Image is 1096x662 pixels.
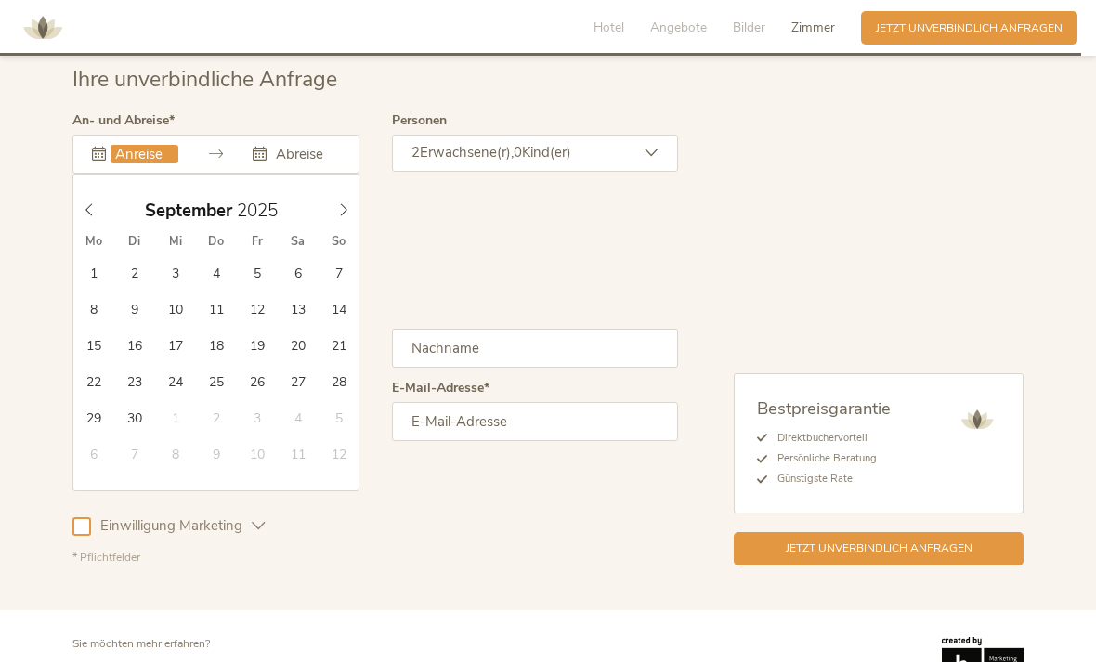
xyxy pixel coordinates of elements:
span: September 7, 2025 [320,254,357,291]
span: September 13, 2025 [280,291,316,327]
span: Jetzt unverbindlich anfragen [876,20,1063,36]
input: E-Mail-Adresse [392,402,679,441]
label: E-Mail-Adresse [392,382,489,395]
span: Sie möchten mehr erfahren? [72,636,210,651]
span: 2 [411,143,420,162]
span: September 28, 2025 [320,363,357,399]
span: Angebote [650,19,707,36]
span: September 3, 2025 [157,254,193,291]
span: September 10, 2025 [157,291,193,327]
span: September 18, 2025 [198,327,234,363]
span: Oktober 2, 2025 [198,399,234,435]
span: Sa [278,236,319,248]
span: Mi [155,236,196,248]
span: Hotel [594,19,624,36]
span: September 15, 2025 [75,327,111,363]
span: Oktober 5, 2025 [320,399,357,435]
input: Nachname [392,329,679,368]
span: September 26, 2025 [239,363,275,399]
span: September 29, 2025 [75,399,111,435]
label: Personen [392,114,447,127]
span: September 12, 2025 [239,291,275,327]
span: Bestpreisgarantie [757,396,891,420]
span: September 25, 2025 [198,363,234,399]
span: Oktober 6, 2025 [75,435,111,472]
li: Persönliche Beratung [767,448,891,469]
span: September 20, 2025 [280,327,316,363]
input: Abreise [271,145,339,163]
span: September 16, 2025 [116,327,152,363]
span: Oktober 12, 2025 [320,435,357,472]
span: Bilder [733,19,765,36]
span: Oktober 1, 2025 [157,399,193,435]
span: September 23, 2025 [116,363,152,399]
span: September 4, 2025 [198,254,234,291]
span: September 8, 2025 [75,291,111,327]
span: Oktober 3, 2025 [239,399,275,435]
input: Year [232,199,294,223]
span: Ihre unverbindliche Anfrage [72,65,337,94]
a: AMONTI & LUNARIS Wellnessresort [15,22,71,32]
span: Mo [73,236,114,248]
span: Oktober 8, 2025 [157,435,193,472]
span: Di [114,236,155,248]
span: Oktober 7, 2025 [116,435,152,472]
input: Anreise [111,145,178,163]
span: Oktober 11, 2025 [280,435,316,472]
span: September 17, 2025 [157,327,193,363]
span: Zimmer [791,19,835,36]
span: Oktober 9, 2025 [198,435,234,472]
span: September 1, 2025 [75,254,111,291]
span: September 9, 2025 [116,291,152,327]
span: Jetzt unverbindlich anfragen [786,540,972,556]
img: AMONTI & LUNARIS Wellnessresort [954,396,1000,443]
span: September 14, 2025 [320,291,357,327]
div: * Pflichtfelder [72,550,678,565]
label: An- und Abreise [72,114,175,127]
span: Kind(er) [522,143,571,162]
span: Do [196,236,237,248]
span: Fr [237,236,278,248]
span: September 5, 2025 [239,254,275,291]
li: Direktbuchervorteil [767,428,891,448]
span: September 21, 2025 [320,327,357,363]
span: September [145,202,232,220]
span: Erwachsene(r), [420,143,514,162]
span: Einwilligung Marketing [91,516,252,536]
span: September 24, 2025 [157,363,193,399]
span: September 27, 2025 [280,363,316,399]
span: So [319,236,359,248]
li: Günstigste Rate [767,469,891,489]
span: September 2, 2025 [116,254,152,291]
span: September 6, 2025 [280,254,316,291]
span: Oktober 10, 2025 [239,435,275,472]
span: September 19, 2025 [239,327,275,363]
span: September 30, 2025 [116,399,152,435]
span: Oktober 4, 2025 [280,399,316,435]
span: September 22, 2025 [75,363,111,399]
span: 0 [514,143,522,162]
span: September 11, 2025 [198,291,234,327]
